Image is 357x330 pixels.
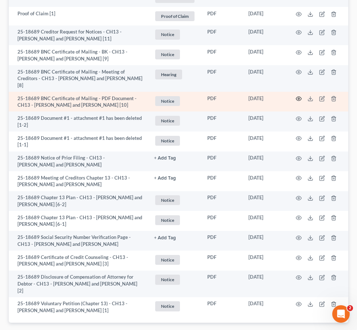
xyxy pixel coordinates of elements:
td: 25-18689 Document #1 - attachment #1 has been deleted [1-1] [9,131,148,152]
a: Notice [154,274,196,286]
td: 25-18689 BNC Certificate of Mailing - Meeting of Creditors - CH13 - [PERSON_NAME] and [PERSON_NAM... [9,65,148,92]
span: Notice [155,255,180,265]
td: [DATE] [243,7,287,25]
td: PDF [201,191,243,211]
td: [DATE] [243,271,287,297]
a: Notice [154,115,196,127]
td: [DATE] [243,211,287,231]
a: Notice [154,48,196,60]
td: Proof of Claim [1] [9,7,148,25]
span: Notice [155,215,180,225]
td: [DATE] [243,171,287,191]
span: Notice [155,136,180,146]
td: PDF [201,7,243,25]
a: Hearing [154,68,196,80]
a: + Add Tag [154,234,196,241]
button: + Add Tag [154,236,176,240]
a: + Add Tag [154,154,196,161]
td: 25-18689 Certificate of Credit Counseling - CH13 - [PERSON_NAME] and [PERSON_NAME] [3] [9,251,148,271]
td: [DATE] [243,25,287,46]
td: 25-18689 Meeting of Creditors Chapter 13 - CH13 - [PERSON_NAME] and [PERSON_NAME] [9,171,148,191]
span: Proof of Claim [155,11,195,21]
td: PDF [201,65,243,92]
td: PDF [201,211,243,231]
td: 25-18689 Creditor Request for Notices - CH13 - [PERSON_NAME] and [PERSON_NAME] [11] [9,25,148,46]
span: Notice [155,96,180,106]
td: 25-18689 Chapter 13 Plan - CH13 - [PERSON_NAME] and [PERSON_NAME] [6-2] [9,191,148,211]
span: Hearing [155,70,182,79]
td: [DATE] [243,231,287,251]
td: [DATE] [243,65,287,92]
td: 25-18689 Social Security Number Verification Page - CH13 - [PERSON_NAME] and [PERSON_NAME] [9,231,148,251]
td: [DATE] [243,191,287,211]
button: + Add Tag [154,156,176,161]
span: Notice [155,50,180,59]
td: 25-18689 BNC Certificate of Mailing - BK - CH13 - [PERSON_NAME] and [PERSON_NAME] [9] [9,45,148,65]
td: PDF [201,171,243,191]
td: PDF [201,131,243,152]
td: 25-18689 BNC Certificate of Mailing - PDF Document - CH13 - [PERSON_NAME] and [PERSON_NAME] [10] [9,92,148,112]
span: Notice [155,195,180,205]
a: Notice [154,194,196,206]
td: [DATE] [243,92,287,112]
td: [DATE] [243,152,287,172]
td: 25-18689 Document #1 - attachment #1 has been deleted [1-2] [9,111,148,131]
td: PDF [201,152,243,172]
td: 25-18689 Chapter 13 Plan - CH13 - [PERSON_NAME] and [PERSON_NAME] [6-1] [9,211,148,231]
span: Notice [155,275,180,284]
a: Proof of Claim [154,10,196,22]
td: PDF [201,251,243,271]
td: PDF [201,45,243,65]
td: PDF [201,92,243,112]
td: PDF [201,271,243,297]
td: 25-18689 Notice of Prior Filing - CH13 - [PERSON_NAME] and [PERSON_NAME] [9,152,148,172]
button: + Add Tag [154,176,176,181]
td: PDF [201,111,243,131]
td: PDF [201,297,243,317]
a: Notice [154,300,196,312]
iframe: Intercom live chat [332,305,350,323]
a: Notice [154,214,196,226]
td: [DATE] [243,251,287,271]
a: Notice [154,28,196,40]
span: Notice [155,30,180,39]
span: Notice [155,116,180,126]
td: [DATE] [243,297,287,317]
td: [DATE] [243,45,287,65]
a: Notice [154,95,196,107]
span: Notice [155,301,180,311]
a: Notice [154,254,196,266]
td: 25-18689 Voluntary Petition (Chapter 13) - CH13 - [PERSON_NAME] and [PERSON_NAME] [1] [9,297,148,317]
a: + Add Tag [154,174,196,181]
td: PDF [201,25,243,46]
td: PDF [201,231,243,251]
td: [DATE] [243,111,287,131]
span: 2 [347,305,353,311]
a: Notice [154,135,196,147]
td: 25-18689 Disclosure of Compensation of Attorney for Debtor - CH13 - [PERSON_NAME] and [PERSON_NAM... [9,271,148,297]
td: [DATE] [243,131,287,152]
